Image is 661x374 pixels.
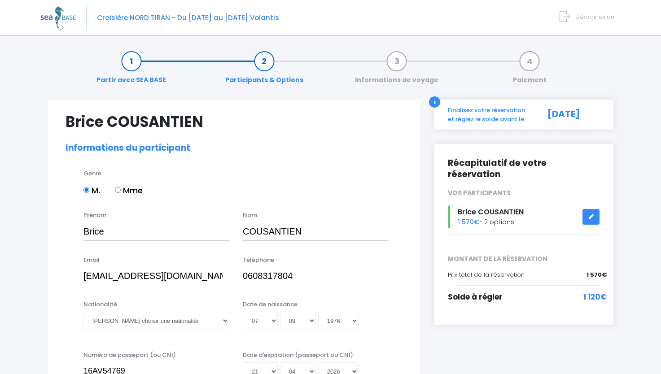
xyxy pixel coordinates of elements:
a: Paiement [508,57,551,85]
div: - 2 options [441,205,607,228]
span: MONTANT DE LA RÉSERVATION [441,254,607,264]
span: Solde à régler [448,291,503,302]
span: 1 570€ [587,270,607,279]
label: Numéro de passeport (ou CNI) [83,351,176,360]
label: Téléphone [243,256,274,265]
label: Nationalité [83,300,117,309]
label: M. [83,184,100,196]
input: M. [83,187,89,193]
span: 1 120€ [583,291,607,303]
label: Mme [115,184,143,196]
h1: Brice COUSANTIEN [66,113,402,130]
span: 1 570€ [458,217,479,226]
div: i [429,96,440,108]
div: [DATE] [538,106,607,123]
label: Date de naissance [243,300,298,309]
span: Prix total de la réservation [448,270,525,279]
a: Informations de voyage [350,57,443,85]
label: Date d'expiration (passeport ou CNI) [243,351,353,360]
span: Croisière NORD TIRAN - Du [DATE] au [DATE] Volantis [97,13,279,22]
label: Genre [83,169,101,178]
label: Prénom [83,211,106,220]
div: Finalisez votre réservation et réglez le solde avant le [441,106,538,123]
h2: Informations du participant [66,143,402,153]
span: Brice COUSANTIEN [458,207,524,217]
label: Email [83,256,100,265]
div: VOS PARTICIPANTS [441,188,607,198]
input: Mme [115,187,121,193]
span: Déconnexion [575,13,614,21]
a: Participants & Options [221,57,308,85]
label: Nom [243,211,257,220]
a: Partir avec SEA BASE [92,57,171,85]
h2: Récapitulatif de votre réservation [448,157,600,180]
